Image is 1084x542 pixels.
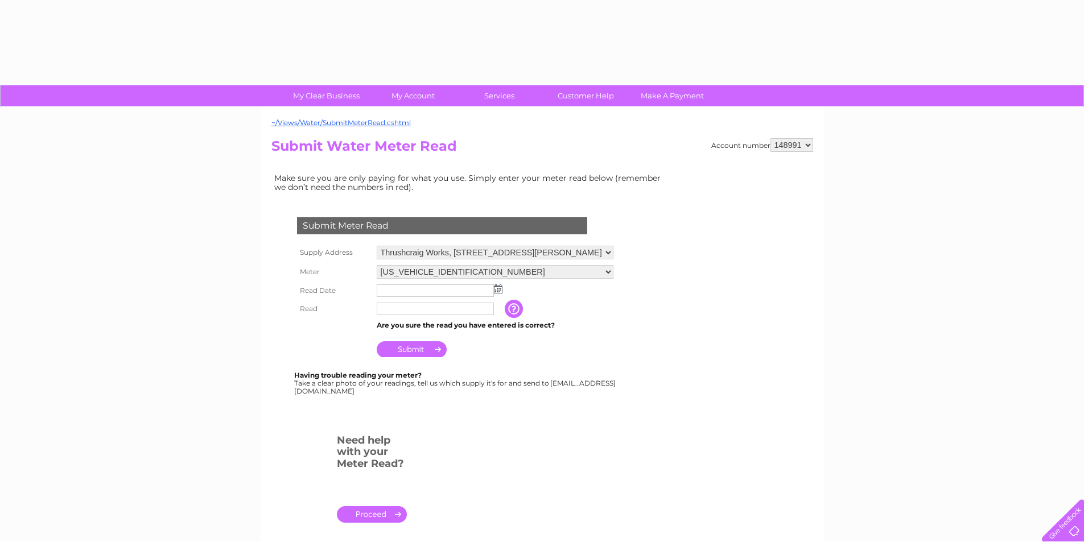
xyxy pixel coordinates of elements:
div: Take a clear photo of your readings, tell us which supply it's for and send to [EMAIL_ADDRESS][DO... [294,371,617,395]
a: Services [452,85,546,106]
th: Supply Address [294,243,374,262]
a: Customer Help [539,85,633,106]
div: Submit Meter Read [297,217,587,234]
b: Having trouble reading your meter? [294,371,422,379]
h2: Submit Water Meter Read [271,138,813,160]
a: Make A Payment [625,85,719,106]
input: Information [505,300,525,318]
img: ... [494,284,502,293]
td: Are you sure the read you have entered is correct? [374,318,616,333]
th: Read [294,300,374,318]
a: My Clear Business [279,85,373,106]
h3: Need help with your Meter Read? [337,432,407,475]
th: Read Date [294,282,374,300]
a: ~/Views/Water/SubmitMeterRead.cshtml [271,118,411,127]
input: Submit [377,341,447,357]
th: Meter [294,262,374,282]
div: Account number [711,138,813,152]
a: My Account [366,85,460,106]
td: Make sure you are only paying for what you use. Simply enter your meter read below (remember we d... [271,171,670,195]
a: . [337,506,407,523]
